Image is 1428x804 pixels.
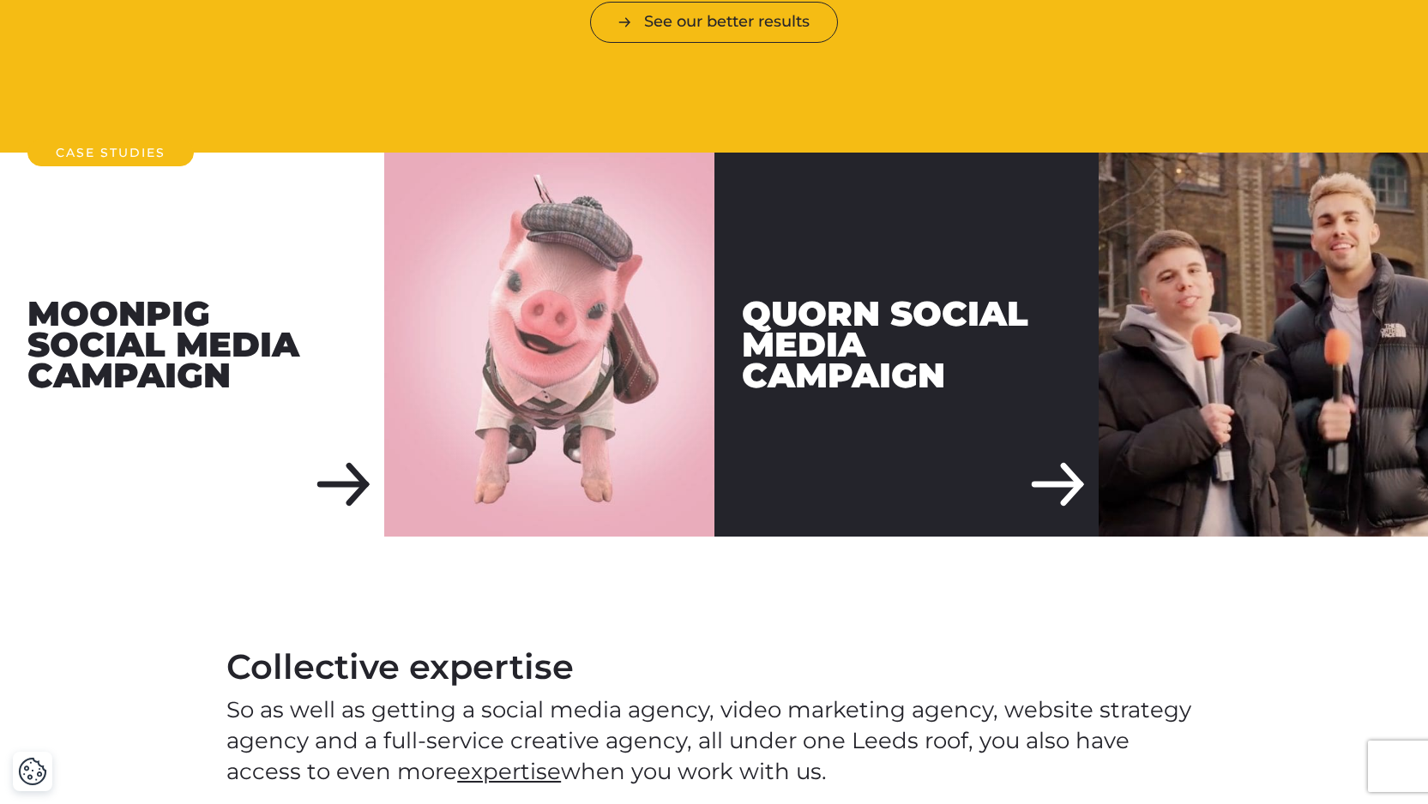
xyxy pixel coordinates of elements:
[384,153,714,537] img: Moonpig Social Media Campaign
[226,694,1202,787] p: So as well as getting a social media agency, video marketing agency, website strategy agency and ...
[226,646,1202,687] div: Collective expertise
[27,139,194,166] h2: Case Studies
[590,2,838,42] a: See our better results
[18,757,47,786] img: Revisit consent button
[457,758,561,785] a: expertise
[1099,153,1428,537] img: Quorn Social Media Campaign
[714,153,1099,537] div: Quorn Social Media Campaign
[18,757,47,786] button: Cookie Settings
